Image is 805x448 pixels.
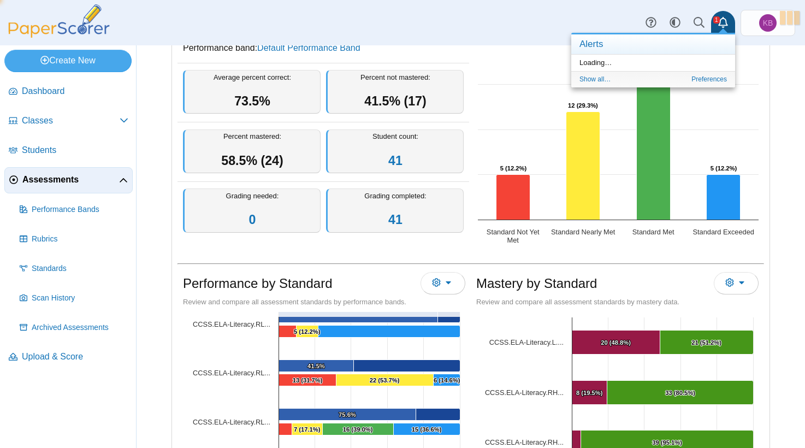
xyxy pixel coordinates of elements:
[336,374,434,386] path: [object Object], 22. Standard Nearly Met.
[551,228,615,236] text: Standard Nearly Met
[370,377,400,384] text: 22 (53.7%)
[183,297,465,307] div: Review and compare all assessment standards by performance bands.
[4,167,133,193] a: Assessments
[489,338,564,346] tspan: CCSS.ELA-Literacy.L....
[693,228,754,236] text: Standard Exceeded
[434,374,460,386] path: [object Object], 6. Standard Exceeded.
[485,438,564,446] a: CCSS.ELA-Literacy.RH.9-10.3
[572,381,607,405] path: [object Object], 8. Not Mastered.
[568,102,598,109] text: 12 (29.3%)
[15,256,133,282] a: Standards
[566,112,600,220] path: Standard Nearly Met, 12. Overall Assessment Performance.
[637,49,671,220] path: Standard Met, 19. Overall Assessment Performance.
[571,55,735,71] div: Loading…
[707,175,741,220] path: Standard Exceeded, 5. Overall Assessment Performance.
[4,344,133,370] a: Upload & Score
[741,10,795,36] a: Kelly Brasile
[714,272,759,294] button: More options
[364,94,426,108] span: 41.5% (17)
[438,311,460,323] path: [object Object], 12.19511951219512. Average Percent Not Correct.
[279,374,336,386] path: [object Object], 13. Standard Not Yet Met.
[193,418,270,426] a: [object Object]
[32,293,128,304] span: Scan History
[571,34,735,55] h3: Alerts
[343,426,373,433] text: 16 (39.0%)
[15,315,133,341] a: Archived Assessments
[711,11,735,35] a: Alerts
[193,369,270,377] a: [object Object]
[279,409,416,421] path: [object Object], 75.60975609756098. Average Percent Correct.
[394,423,460,435] path: [object Object], 15. Standard Exceeded.
[32,234,128,245] span: Rubrics
[476,297,759,307] div: Review and compare all assessment standards by mastery data.
[4,50,132,72] a: Create New
[32,322,128,333] span: Archived Assessments
[416,409,460,421] path: [object Object], 24.390243902439025. Average Percent Not Correct.
[691,339,721,346] text: 21 (51.2%)
[496,175,530,220] path: Standard Not Yet Met, 5. Overall Assessment Performance.
[652,439,682,446] text: 39 (95.1%)
[485,388,564,397] a: CCSS.ELA-Literacy.RH.9-10.2
[476,274,597,293] h1: Mastery by Standard
[4,138,133,164] a: Students
[4,79,133,105] a: Dashboard
[292,423,323,435] path: [object Object], 7. Standard Nearly Met.
[183,188,321,233] div: Grading needed:
[257,43,360,52] a: Default Performance Band
[4,30,114,39] a: PaperScorer
[421,272,465,294] button: More options
[489,338,564,346] a: CCSS.ELA-Literacy.L.9-10.3
[4,4,114,38] img: PaperScorer
[294,328,321,335] text: 5 (12.2%)
[388,154,402,168] a: 41
[665,390,695,396] text: 33 (80.5%)
[193,369,270,377] tspan: CCSS.ELA-Literacy.RL...
[183,274,332,293] h1: Performance by Standard
[22,174,119,186] span: Assessments
[22,351,128,363] span: Upload & Score
[32,263,128,274] span: Standards
[576,390,603,396] text: 8 (19.5%)
[279,326,297,338] path: [object Object], 4. Standard Not Yet Met.
[691,75,727,83] a: Preferences
[487,228,540,244] text: Standard Not Yet Met
[572,331,660,355] path: [object Object], 20. Not Mastered.
[234,94,270,108] span: 73.5%
[249,213,256,227] a: 0
[354,360,460,372] path: [object Object], 58.53658536585366. Average Percent Not Correct.
[500,165,527,172] text: 5 (12.2%)
[326,188,464,233] div: Grading completed:
[763,19,773,27] span: Kelly Brasile
[307,363,325,369] text: 41.5%
[412,426,442,433] text: 15 (36.6%)
[22,85,128,97] span: Dashboard
[279,311,438,323] path: [object Object], 87.80488048780488. Average Percent Correct.
[183,129,321,174] div: Percent mastered:
[279,423,292,435] path: [object Object], 3. Standard Not Yet Met.
[660,331,754,355] path: [object Object], 21. Mastered.
[294,426,321,433] text: 7 (17.1%)
[632,228,674,236] text: Standard Met
[193,320,270,328] tspan: CCSS.ELA-Literacy.RL...
[323,423,394,435] path: [object Object], 16. Standard Met.
[711,165,737,172] text: 5 (12.2%)
[326,129,464,174] div: Student count:
[32,204,128,215] span: Performance Bands
[15,226,133,252] a: Rubrics
[183,70,321,114] div: Average percent correct:
[485,388,564,397] tspan: CCSS.ELA-Literacy.RH...
[4,108,133,134] a: Classes
[485,438,564,446] tspan: CCSS.ELA-Literacy.RH...
[579,75,611,83] a: Show all…
[193,418,270,426] tspan: CCSS.ELA-Literacy.RL...
[193,320,270,328] a: [object Object]
[221,154,283,168] span: 58.5% (24)
[22,115,120,127] span: Classes
[15,197,133,223] a: Performance Bands
[601,339,631,346] text: 20 (48.8%)
[759,14,777,32] span: Kelly Brasile
[22,144,128,156] span: Students
[388,213,402,227] a: 41
[293,377,323,384] text: 13 (31.7%)
[472,34,764,252] svg: Interactive chart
